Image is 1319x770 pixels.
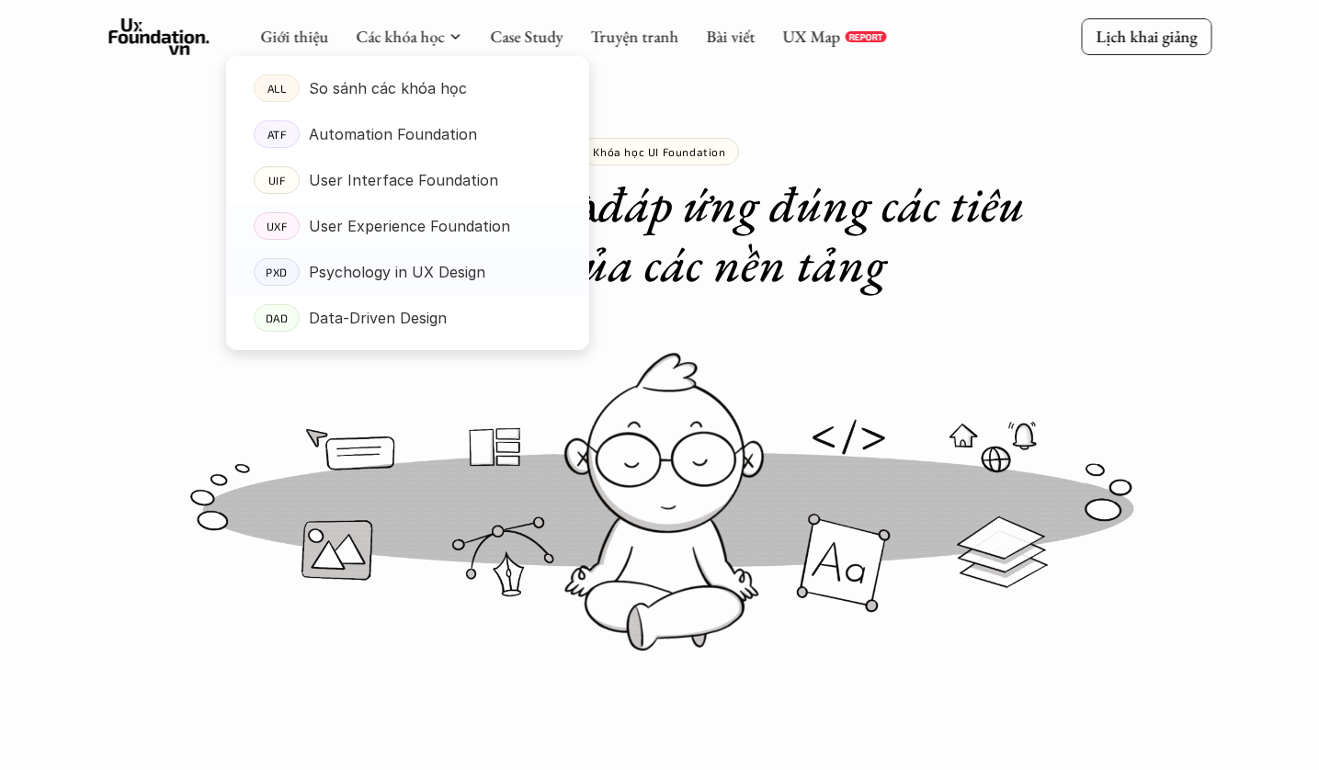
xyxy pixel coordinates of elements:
a: Case Study [490,26,563,47]
p: PXD [266,266,288,278]
p: ALL [267,82,286,95]
p: Khóa học UI Foundation [593,145,725,158]
a: UIFUser Interface Foundation [226,157,589,203]
p: So sánh các khóa học [309,74,467,102]
p: Automation Foundation [309,120,477,148]
a: Lịch khai giảng [1081,18,1211,54]
a: DADData-Driven Design [226,295,589,341]
a: ATFAutomation Foundation [226,111,589,157]
a: UXFUser Experience Foundation [226,203,589,249]
a: ALLSo sánh các khóa học [226,65,589,111]
p: UXF [266,220,287,232]
p: Lịch khai giảng [1096,26,1197,47]
p: REPORT [848,31,882,42]
p: UIF [267,174,285,187]
em: đáp ứng đúng các tiêu chuẩn của các nền tảng [434,172,1036,296]
a: UX Map [782,26,840,47]
a: REPORT [845,31,886,42]
h1: Thiết kế đẹp và [292,175,1028,294]
p: ATF [267,128,286,141]
a: Các khóa học [356,26,444,47]
p: Psychology in UX Design [309,258,485,286]
p: Data-Driven Design [309,304,447,332]
p: User Interface Foundation [309,166,498,194]
p: DAD [265,311,288,324]
a: PXDPsychology in UX Design [226,249,589,295]
a: Truyện tranh [590,26,678,47]
a: Giới thiệu [260,26,328,47]
p: User Experience Foundation [309,212,510,240]
a: Bài viết [706,26,755,47]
